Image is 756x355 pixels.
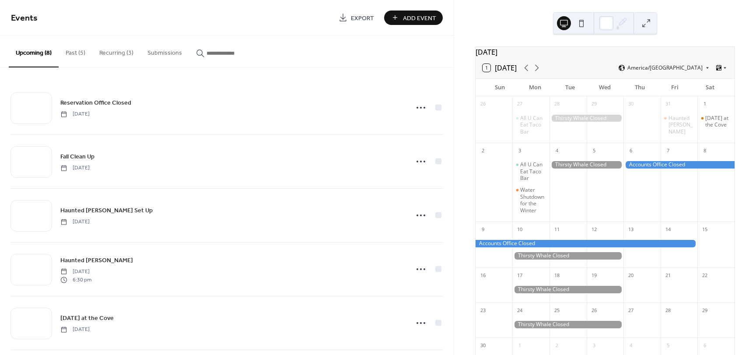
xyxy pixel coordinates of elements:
div: Thirsty Whale Closed [512,321,623,328]
div: Haunted [PERSON_NAME] [668,115,694,135]
div: 18 [552,271,562,280]
div: 5 [663,341,673,350]
button: Past (5) [59,35,92,67]
a: Reservation Office Closed [60,98,131,108]
div: Thu [623,79,658,96]
div: Thirsty Whale Closed [549,161,623,169]
div: 12 [589,225,599,234]
div: 3 [515,146,525,155]
div: 24 [515,306,525,315]
div: 29 [700,306,710,315]
div: 20 [626,271,636,280]
div: All U Can Eat Taco Bar [512,115,549,135]
div: 2 [478,146,488,155]
div: 1 [700,99,710,109]
a: Haunted [PERSON_NAME] [60,255,133,265]
span: [DATE] [60,110,90,118]
div: 5 [589,146,599,155]
div: Sat [693,79,728,96]
div: 10 [515,225,525,234]
button: 1[DATE] [479,62,520,74]
button: Upcoming (8) [9,35,59,67]
div: 27 [515,99,525,109]
span: Fall Clean Up [60,152,94,162]
div: 2 [552,341,562,350]
div: 16 [478,271,488,280]
div: 14 [663,225,673,234]
span: [DATE] [60,164,90,172]
a: Export [332,11,381,25]
div: 13 [626,225,636,234]
div: 6 [700,341,710,350]
div: Water Shutdown for the Winter [520,186,546,214]
div: Sun [483,79,518,96]
span: Add Event [403,14,436,23]
button: Submissions [140,35,189,67]
div: Thirsty Whale Closed [512,252,623,260]
span: [DATE] [60,218,90,226]
div: Accounts Office Closed [623,161,735,169]
a: Haunted [PERSON_NAME] Set Up [60,205,153,215]
div: Thirsty Whale Closed [549,115,623,122]
div: 28 [552,99,562,109]
div: 26 [478,99,488,109]
a: [DATE] at the Cove [60,313,114,323]
span: America/[GEOGRAPHIC_DATA] [627,65,703,70]
button: Add Event [384,11,443,25]
div: Haunted Woods [661,115,698,135]
div: All U Can Eat Taco Bar [512,161,549,182]
div: Tue [553,79,588,96]
div: 22 [700,271,710,280]
div: 30 [626,99,636,109]
span: 6:30 pm [60,276,91,284]
a: Fall Clean Up [60,151,94,162]
div: 7 [663,146,673,155]
span: [DATE] [60,326,90,334]
div: 11 [552,225,562,234]
div: 30 [478,341,488,350]
div: Wed [588,79,623,96]
div: [DATE] at the Cove [705,115,731,128]
div: 19 [589,271,599,280]
div: Accounts Office Closed [476,240,698,247]
div: [DATE] [476,47,735,57]
div: Water Shutdown for the Winter [512,186,549,214]
div: 28 [663,306,673,315]
div: 4 [552,146,562,155]
div: 4 [626,341,636,350]
div: 8 [700,146,710,155]
span: [DATE] [60,268,91,276]
div: 31 [663,99,673,109]
div: 27 [626,306,636,315]
div: All U Can Eat Taco Bar [520,161,546,182]
span: Haunted [PERSON_NAME] Set Up [60,206,153,215]
div: 9 [478,225,488,234]
span: Haunted [PERSON_NAME] [60,256,133,265]
button: Recurring (3) [92,35,140,67]
div: 15 [700,225,710,234]
div: 26 [589,306,599,315]
div: All U Can Eat Taco Bar [520,115,546,135]
div: Thirsty Whale Closed [512,286,623,293]
div: 21 [663,271,673,280]
div: 1 [515,341,525,350]
div: 23 [478,306,488,315]
div: 29 [589,99,599,109]
div: 3 [589,341,599,350]
div: Halloween at the Cove [697,115,735,128]
div: 17 [515,271,525,280]
div: Fri [658,79,693,96]
div: 25 [552,306,562,315]
span: Events [11,10,38,27]
span: Export [351,14,374,23]
div: Mon [518,79,553,96]
div: 6 [626,146,636,155]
